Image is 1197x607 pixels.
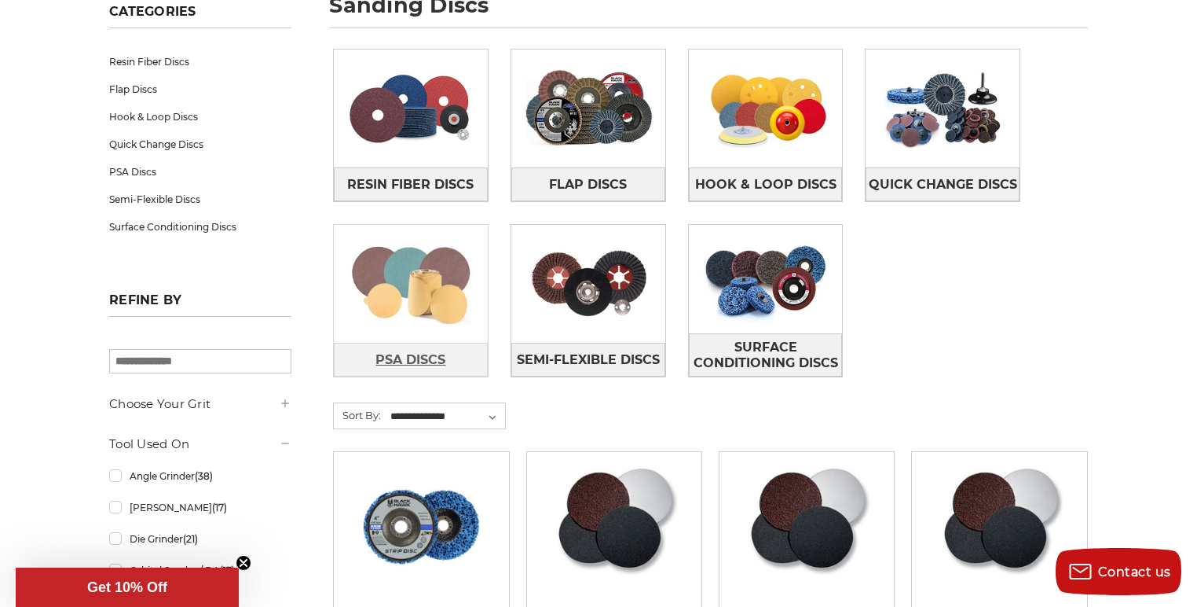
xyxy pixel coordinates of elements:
[743,463,870,589] img: Silicon Carbide 7" Hook & Loop Edger Discs
[109,557,291,584] a: Orbital Sander / DA
[109,48,291,75] a: Resin Fiber Discs
[109,4,291,28] h5: Categories
[195,470,213,482] span: (38)
[16,568,239,607] div: Get 10% OffClose teaser
[109,525,291,553] a: Die Grinder
[511,167,665,201] a: Flap Discs
[183,533,198,545] span: (21)
[388,405,505,429] select: Sort By:
[109,435,291,454] h5: Tool Used On
[511,54,665,163] img: Flap Discs
[689,167,843,201] a: Hook & Loop Discs
[334,167,488,201] a: Resin Fiber Discs
[109,213,291,241] a: Surface Conditioning Discs
[866,167,1019,201] a: Quick Change Discs
[511,343,665,377] a: Semi-Flexible Discs
[334,230,488,338] img: PSA Discs
[212,502,227,513] span: (17)
[517,347,660,373] span: Semi-Flexible Discs
[220,565,235,576] span: (17)
[109,103,291,131] a: Hook & Loop Discs
[109,158,291,186] a: PSA Discs
[109,292,291,317] h5: Refine by
[551,463,678,589] img: Silicon Carbide 8" Hook & Loop Edger Discs
[869,171,1017,198] span: Quick Change Discs
[690,334,842,377] span: Surface Conditioning Discs
[109,186,291,213] a: Semi-Flexible Discs
[1056,548,1181,595] button: Contact us
[936,463,1063,589] img: Silicon Carbide 6" Hook & Loop Edger Discs
[866,54,1019,163] img: Quick Change Discs
[334,403,381,427] label: Sort By:
[109,494,291,521] a: [PERSON_NAME]
[109,395,291,414] h5: Choose Your Grit
[1098,565,1171,579] span: Contact us
[109,75,291,103] a: Flap Discs
[347,171,474,198] span: Resin Fiber Discs
[87,579,167,595] span: Get 10% Off
[236,555,251,571] button: Close teaser
[375,347,445,373] span: PSA Discs
[334,343,488,377] a: PSA Discs
[109,462,291,490] a: Angle Grinder
[358,463,484,589] img: 4" x 5/8" easy strip and clean discs
[334,54,488,163] img: Resin Fiber Discs
[549,171,627,198] span: Flap Discs
[695,171,836,198] span: Hook & Loop Discs
[689,333,843,377] a: Surface Conditioning Discs
[109,131,291,158] a: Quick Change Discs
[689,225,843,333] img: Surface Conditioning Discs
[689,54,843,163] img: Hook & Loop Discs
[511,230,665,338] img: Semi-Flexible Discs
